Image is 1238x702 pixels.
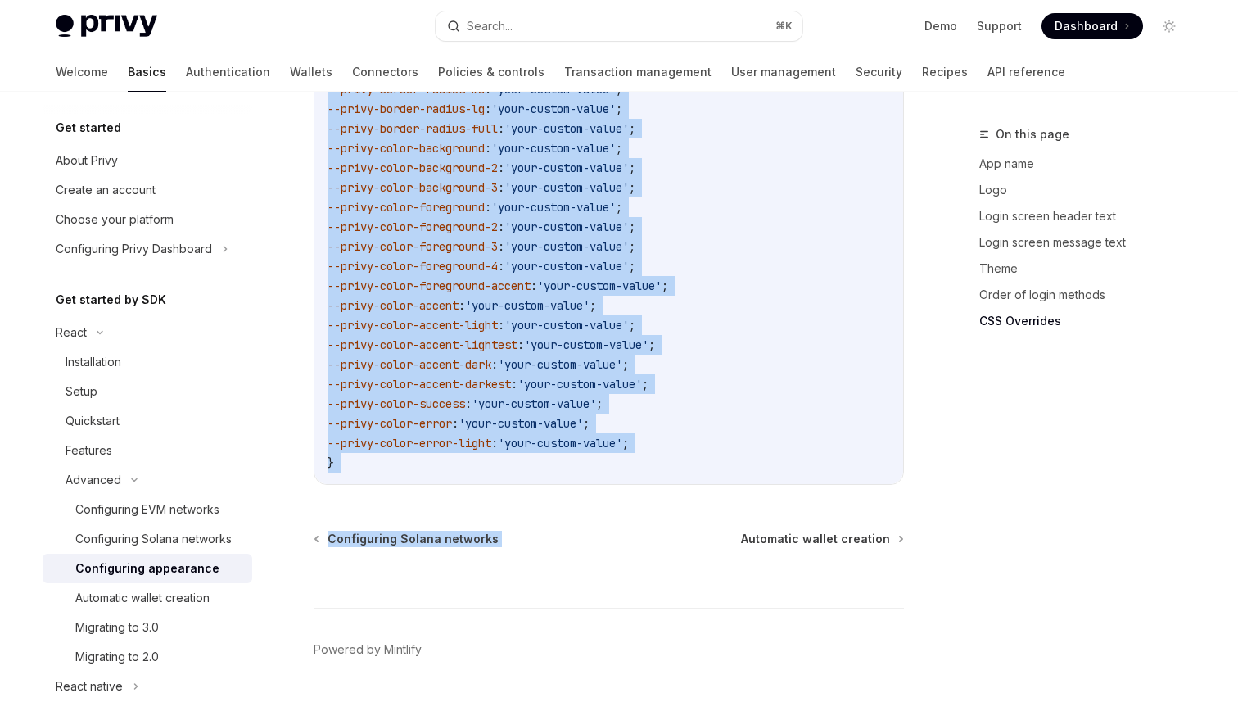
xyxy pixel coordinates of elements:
span: : [491,436,498,451]
span: 'your-custom-value' [504,220,629,234]
div: Configuring Privy Dashboard [56,239,212,259]
button: Toggle dark mode [1156,13,1182,39]
span: 'your-custom-value' [504,239,629,254]
a: Quickstart [43,406,252,436]
div: Configuring appearance [75,559,219,578]
div: Create an account [56,180,156,200]
span: ; [622,436,629,451]
span: ; [629,259,635,274]
span: --privy-color-foreground-4 [328,259,498,274]
span: 'your-custom-value' [517,377,642,392]
span: 'your-custom-value' [459,416,583,431]
span: 'your-custom-value' [504,121,629,136]
span: Automatic wallet creation [741,531,890,547]
span: --privy-color-foreground-2 [328,220,498,234]
a: Logo [979,177,1195,203]
div: React native [56,677,123,696]
span: ; [662,279,668,293]
div: React [56,323,87,342]
a: Installation [43,347,252,377]
span: 'your-custom-value' [504,318,629,333]
a: About Privy [43,146,252,175]
button: Search...⌘K [436,11,802,41]
span: : [498,121,504,136]
span: ; [583,416,590,431]
a: Policies & controls [438,52,544,92]
span: Configuring Solana networks [328,531,499,547]
span: ; [596,396,603,411]
a: Basics [128,52,166,92]
div: Configuring EVM networks [75,500,219,519]
span: ; [616,82,622,97]
a: Wallets [290,52,332,92]
span: --privy-border-radius-md [328,82,485,97]
span: 'your-custom-value' [537,279,662,293]
span: 'your-custom-value' [491,82,616,97]
span: --privy-color-background [328,141,485,156]
a: Demo [924,18,957,34]
a: Login screen message text [979,229,1195,256]
span: On this page [996,125,1069,144]
span: 'your-custom-value' [498,357,622,372]
span: 'your-custom-value' [504,161,629,175]
a: Configuring appearance [43,554,252,583]
h5: Get started by SDK [56,290,166,310]
a: Recipes [922,52,968,92]
span: ; [629,161,635,175]
span: --privy-color-success [328,396,465,411]
a: Migrating to 3.0 [43,613,252,642]
div: Installation [66,352,121,372]
span: ; [616,141,622,156]
a: Order of login methods [979,282,1195,308]
span: --privy-color-accent-dark [328,357,491,372]
span: 'your-custom-value' [524,337,648,352]
span: ; [642,377,648,392]
span: --privy-color-foreground-accent [328,279,531,293]
div: Advanced [66,470,121,490]
span: 'your-custom-value' [491,200,616,215]
a: Dashboard [1041,13,1143,39]
a: Automatic wallet creation [43,583,252,613]
a: Migrating to 2.0 [43,642,252,672]
div: Configuring Solana networks [75,529,232,549]
span: --privy-border-radius-lg [328,102,485,116]
span: : [498,239,504,254]
span: 'your-custom-value' [465,298,590,313]
span: --privy-color-foreground-3 [328,239,498,254]
div: Search... [467,16,513,36]
div: Setup [66,382,97,401]
span: --privy-color-background-2 [328,161,498,175]
span: : [485,82,491,97]
a: Configuring Solana networks [43,524,252,554]
span: ; [629,239,635,254]
span: ; [648,337,655,352]
a: Welcome [56,52,108,92]
span: : [498,220,504,234]
a: API reference [987,52,1065,92]
span: 'your-custom-value' [491,141,616,156]
a: Configuring Solana networks [315,531,499,547]
span: 'your-custom-value' [472,396,596,411]
span: : [485,200,491,215]
a: Configuring EVM networks [43,495,252,524]
a: Features [43,436,252,465]
span: : [452,416,459,431]
span: : [517,337,524,352]
span: --privy-color-accent-lightest [328,337,517,352]
span: --privy-border-radius-full [328,121,498,136]
a: CSS Overrides [979,308,1195,334]
span: : [498,318,504,333]
a: Choose your platform [43,205,252,234]
div: Migrating to 2.0 [75,647,159,667]
div: About Privy [56,151,118,170]
span: 'your-custom-value' [498,436,622,451]
span: : [511,377,517,392]
a: Transaction management [564,52,712,92]
span: 'your-custom-value' [504,180,629,195]
a: Authentication [186,52,270,92]
span: : [485,102,491,116]
span: : [498,180,504,195]
span: 'your-custom-value' [491,102,616,116]
a: Support [977,18,1022,34]
span: --privy-color-accent-darkest [328,377,511,392]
